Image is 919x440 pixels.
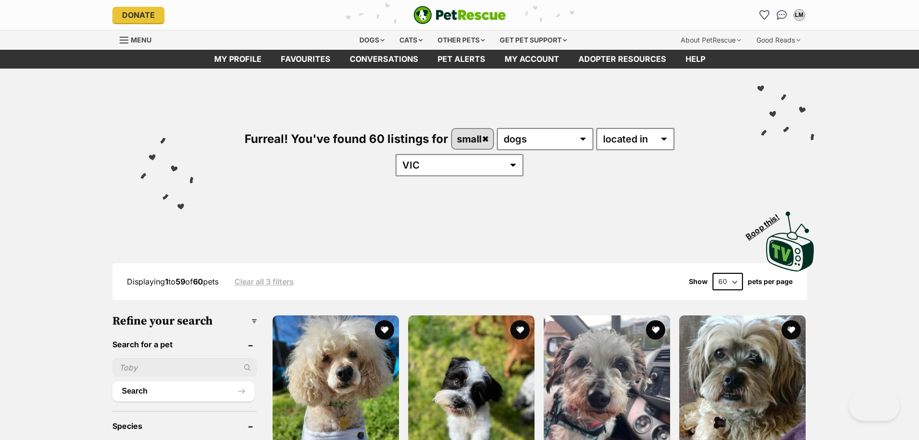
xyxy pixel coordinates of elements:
header: Search for a pet [112,340,257,349]
a: Favourites [757,7,772,23]
strong: 60 [193,277,203,286]
span: Menu [131,36,151,44]
label: pets per page [748,278,793,285]
header: Species [112,422,257,430]
iframe: Help Scout Beacon - Open [849,392,900,421]
a: My profile [205,50,271,69]
a: Pet alerts [428,50,495,69]
a: Favourites [271,50,340,69]
strong: 1 [165,277,168,286]
img: chat-41dd97257d64d25036548639549fe6c8038ab92f7586957e7f3b1b290dea8141.svg [777,10,787,20]
a: small [452,129,493,149]
button: My account [792,7,807,23]
img: logo-e224e6f780fb5917bec1dbf3a21bbac754714ae5b6737aabdf751b685950b380.svg [413,6,506,24]
a: My account [495,50,569,69]
span: Furreal! You've found 60 listings for [245,132,448,146]
input: Toby [112,358,257,377]
a: Boop this! [766,203,814,273]
button: favourite [375,320,394,340]
div: About PetRescue [674,30,748,50]
button: favourite [782,320,801,340]
span: Displaying to of pets [127,277,219,286]
a: Adopter resources [569,50,676,69]
h3: Refine your search [112,314,257,328]
ul: Account quick links [757,7,807,23]
a: Help [676,50,715,69]
div: Other pets [431,30,492,50]
button: favourite [646,320,665,340]
img: PetRescue TV logo [766,212,814,271]
a: conversations [340,50,428,69]
button: Search [112,382,255,401]
div: Cats [393,30,429,50]
div: LM [795,10,804,20]
a: Clear all 3 filters [234,277,294,286]
strong: 59 [176,277,185,286]
div: Good Reads [750,30,807,50]
span: Show [689,278,708,285]
span: Boop this! [744,206,788,241]
a: Menu [120,30,158,48]
a: PetRescue [413,6,506,24]
div: Get pet support [493,30,574,50]
a: Donate [112,7,165,23]
div: Dogs [353,30,391,50]
button: favourite [510,320,530,340]
a: Conversations [774,7,790,23]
